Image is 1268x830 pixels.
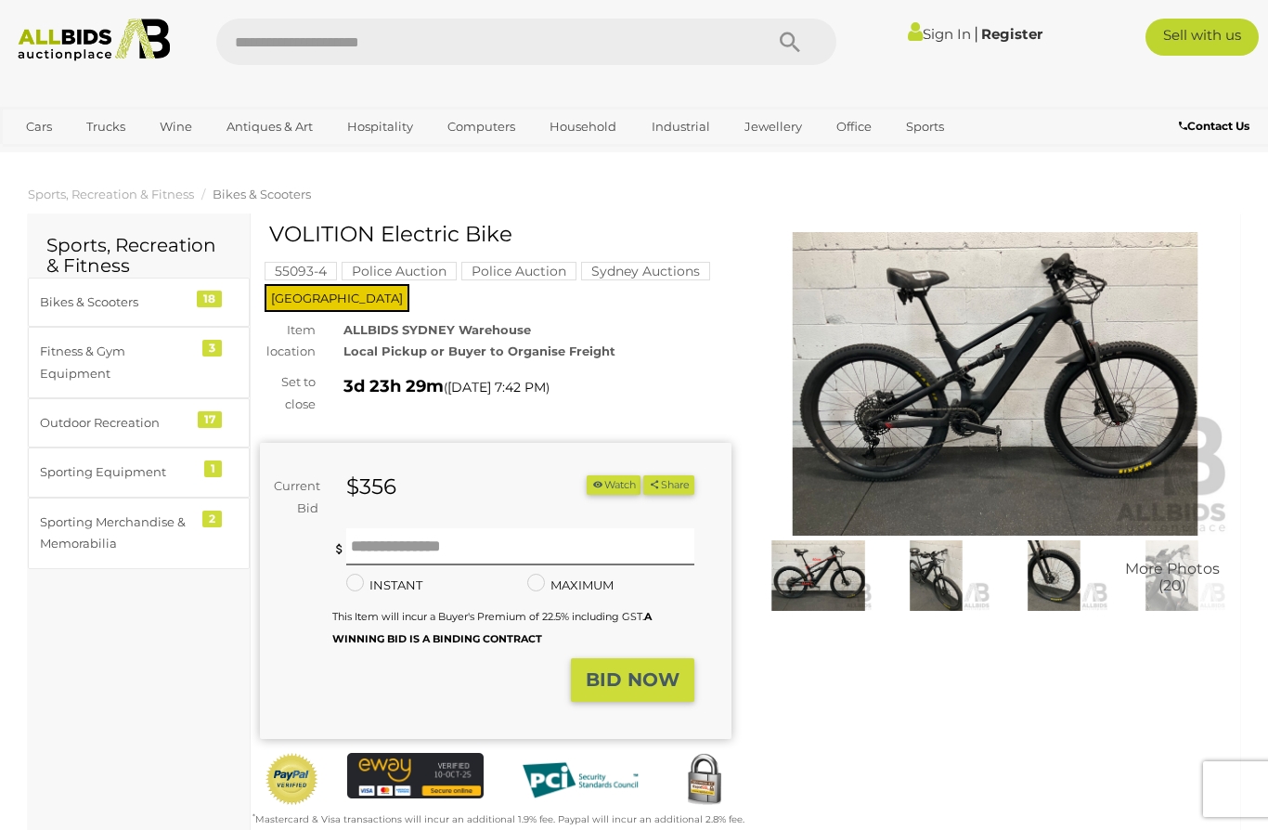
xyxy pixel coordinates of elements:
a: Bikes & Scooters [213,187,311,201]
a: Office [824,111,884,142]
div: Sporting Equipment [40,461,193,483]
strong: Local Pickup or Buyer to Organise Freight [343,344,615,358]
img: PCI DSS compliant [511,753,649,808]
a: Sell with us [1145,19,1259,56]
a: Cars [14,111,64,142]
div: Set to close [246,371,330,415]
strong: BID NOW [586,668,679,691]
button: Share [643,475,694,495]
mark: Sydney Auctions [581,262,710,280]
div: Current Bid [260,475,332,519]
span: | [974,23,978,44]
a: Sporting Merchandise & Memorabilia 2 [28,498,250,569]
span: ( ) [444,380,550,395]
b: Contact Us [1179,119,1249,133]
strong: 3d 23h 29m [343,376,444,396]
strong: $356 [346,473,396,499]
img: Official PayPal Seal [265,753,319,806]
img: Secured by Rapid SSL [677,753,731,808]
label: INSTANT [346,575,422,596]
img: VOLITION Electric Bike [764,540,873,610]
small: This Item will incur a Buyer's Premium of 22.5% including GST. [332,610,652,644]
a: Jewellery [732,111,814,142]
button: Watch [587,475,640,495]
div: Fitness & Gym Equipment [40,341,193,384]
a: Sign In [908,25,971,43]
a: Bikes & Scooters 18 [28,278,250,327]
img: VOLITION Electric Bike [1000,540,1108,610]
a: Contact Us [1179,116,1254,136]
img: Allbids.com.au [9,19,178,61]
label: MAXIMUM [527,575,614,596]
button: Search [744,19,836,65]
div: Outdoor Recreation [40,412,193,434]
strong: ALLBIDS SYDNEY Warehouse [343,322,531,337]
a: Police Auction [342,264,457,279]
a: Trucks [74,111,137,142]
a: Sydney Auctions [581,264,710,279]
span: [GEOGRAPHIC_DATA] [265,284,409,312]
a: Household [537,111,628,142]
a: [GEOGRAPHIC_DATA] [14,142,170,173]
div: Sporting Merchandise & Memorabilia [40,512,193,555]
h1: VOLITION Electric Bike [269,223,727,246]
mark: Police Auction [461,262,576,280]
img: VOLITION Electric Bike [759,232,1231,536]
a: Sporting Equipment 1 [28,447,250,497]
div: Bikes & Scooters [40,292,193,313]
span: [DATE] 7:42 PM [447,379,546,396]
div: 2 [202,511,222,527]
a: 55093-4 [265,264,337,279]
a: Computers [435,111,527,142]
img: eWAY Payment Gateway [347,753,485,798]
a: Fitness & Gym Equipment 3 [28,327,250,398]
a: Sports, Recreation & Fitness [28,187,194,201]
a: Police Auction [461,264,576,279]
img: VOLITION Electric Bike [882,540,990,610]
a: Wine [148,111,204,142]
div: 17 [198,411,222,428]
div: 18 [197,291,222,307]
span: More Photos (20) [1125,561,1220,593]
a: More Photos(20) [1118,540,1226,610]
li: Watch this item [587,475,640,495]
a: Register [981,25,1042,43]
mark: 55093-4 [265,262,337,280]
a: Outdoor Recreation 17 [28,398,250,447]
a: Sports [894,111,956,142]
h2: Sports, Recreation & Fitness [46,235,231,276]
div: 1 [204,460,222,477]
a: Industrial [640,111,722,142]
a: Antiques & Art [214,111,325,142]
button: BID NOW [571,658,694,702]
mark: Police Auction [342,262,457,280]
a: Hospitality [335,111,425,142]
img: VOLITION Electric Bike [1118,540,1226,610]
div: 3 [202,340,222,357]
div: Item location [246,319,330,363]
b: A WINNING BID IS A BINDING CONTRACT [332,610,652,644]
